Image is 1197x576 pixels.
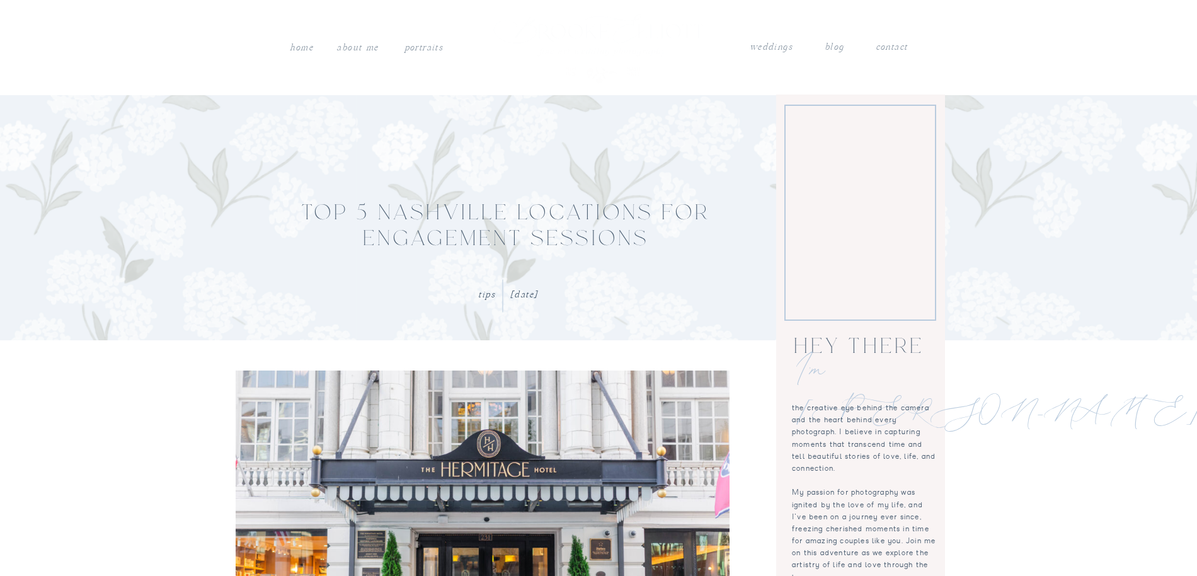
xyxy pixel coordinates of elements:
[875,39,908,52] a: contact
[510,287,786,302] h2: [DATE]
[792,335,926,360] h2: Hey there
[282,202,730,253] h1: Top 5 Nashville Locations for Engagement Sessions
[289,40,314,56] a: Home
[749,39,793,55] a: weddings
[403,40,445,52] a: PORTRAITS
[825,39,844,55] a: blog
[335,40,380,56] a: About me
[478,289,495,300] a: Tips
[796,351,925,388] h1: I'm [PERSON_NAME]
